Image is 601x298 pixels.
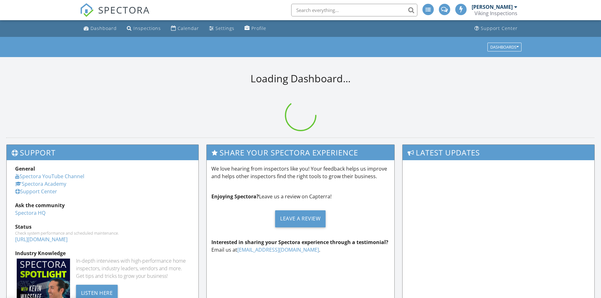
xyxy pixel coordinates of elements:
[76,289,118,296] a: Listen Here
[211,239,388,246] strong: Interested in sharing your Spectora experience through a testimonial?
[91,25,117,31] div: Dashboard
[490,45,519,49] div: Dashboards
[15,231,190,236] div: Check system performance and scheduled maintenance.
[403,145,594,160] h3: Latest Updates
[15,180,66,187] a: Spectora Academy
[211,193,390,200] p: Leave us a review on Capterra!
[15,236,68,243] a: [URL][DOMAIN_NAME]
[211,165,390,180] p: We love hearing from inspectors like you! Your feedback helps us improve and helps other inspecto...
[81,23,119,34] a: Dashboard
[291,4,417,16] input: Search everything...
[251,25,266,31] div: Profile
[207,145,395,160] h3: Share Your Spectora Experience
[15,202,190,209] div: Ask the community
[15,188,57,195] a: Support Center
[15,249,190,257] div: Industry Knowledge
[472,4,513,10] div: [PERSON_NAME]
[242,23,269,34] a: Profile
[7,145,198,160] h3: Support
[215,25,234,31] div: Settings
[474,10,517,16] div: Viking Inspections
[98,3,150,16] span: SPECTORA
[487,43,521,51] button: Dashboards
[211,238,390,254] p: Email us at .
[80,3,94,17] img: The Best Home Inspection Software - Spectora
[15,165,35,172] strong: General
[168,23,202,34] a: Calendar
[80,9,150,22] a: SPECTORA
[178,25,199,31] div: Calendar
[133,25,161,31] div: Inspections
[15,173,84,180] a: Spectora YouTube Channel
[472,23,520,34] a: Support Center
[211,205,390,232] a: Leave a Review
[275,210,326,227] div: Leave a Review
[15,209,45,216] a: Spectora HQ
[15,223,190,231] div: Status
[207,23,237,34] a: Settings
[237,246,319,253] a: [EMAIL_ADDRESS][DOMAIN_NAME]
[481,25,518,31] div: Support Center
[211,193,259,200] strong: Enjoying Spectora?
[76,257,190,280] div: In-depth interviews with high-performance home inspectors, industry leaders, vendors and more. Ge...
[124,23,163,34] a: Inspections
